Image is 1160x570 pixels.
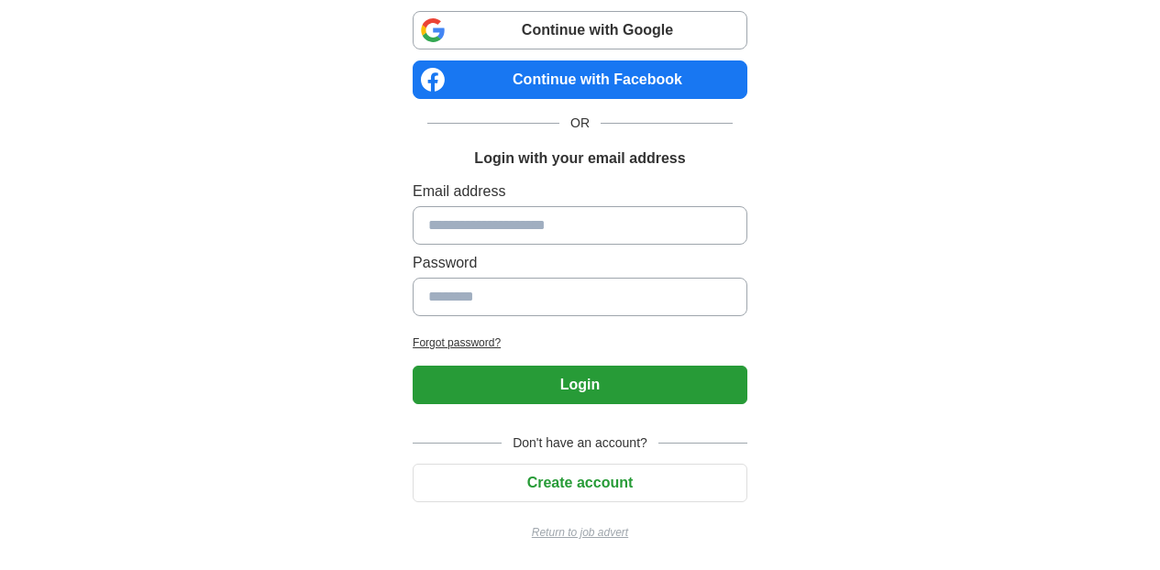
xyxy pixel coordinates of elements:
[413,366,747,404] button: Login
[413,464,747,502] button: Create account
[502,433,658,453] span: Don't have an account?
[413,11,747,49] a: Continue with Google
[474,148,685,170] h1: Login with your email address
[413,60,747,99] a: Continue with Facebook
[413,252,747,274] label: Password
[413,475,747,490] a: Create account
[559,114,601,133] span: OR
[413,334,747,351] a: Forgot password?
[413,181,747,203] label: Email address
[413,524,747,541] a: Return to job advert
